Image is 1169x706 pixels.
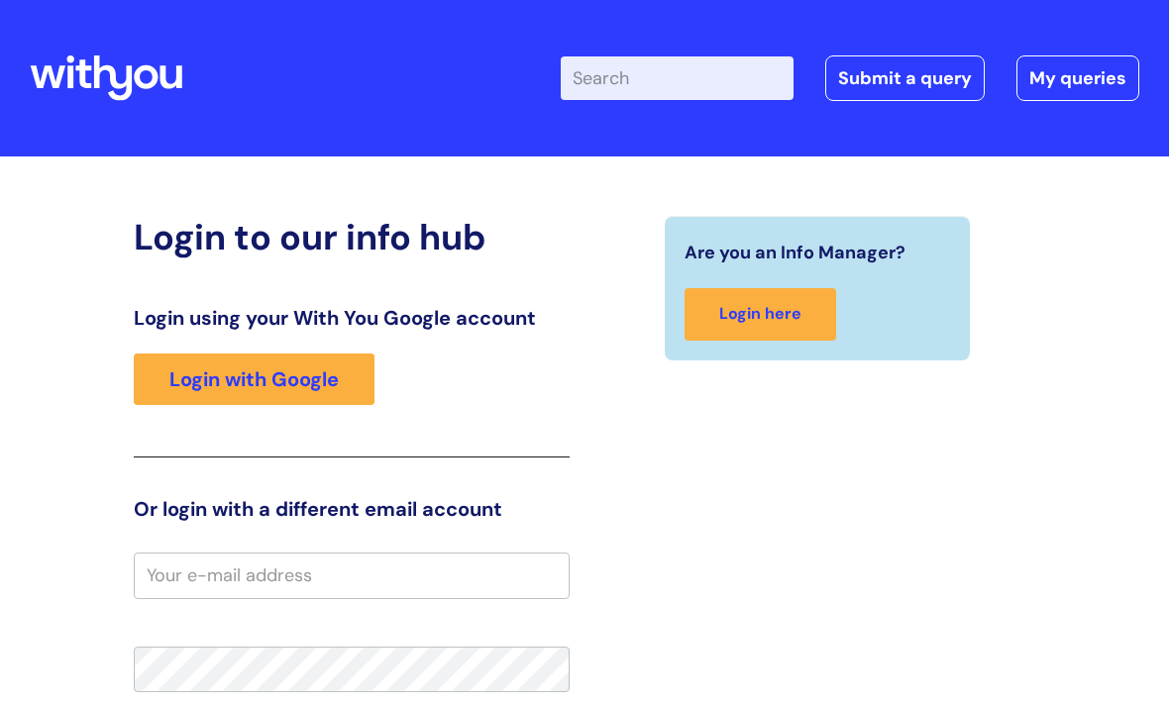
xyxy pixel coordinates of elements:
[134,353,374,405] a: Login with Google
[561,56,794,100] input: Search
[134,497,570,521] h3: Or login with a different email account
[134,216,570,258] h2: Login to our info hub
[1016,55,1139,101] a: My queries
[685,237,905,268] span: Are you an Info Manager?
[134,306,570,330] h3: Login using your With You Google account
[825,55,985,101] a: Submit a query
[685,288,836,341] a: Login here
[134,553,570,598] input: Your e-mail address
